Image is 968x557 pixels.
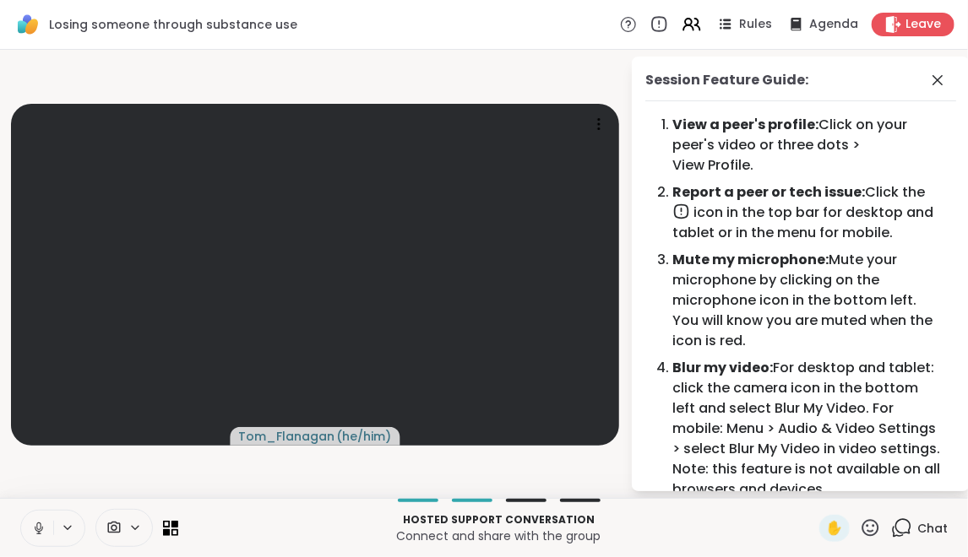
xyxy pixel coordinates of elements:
span: Tom_Flanagan [239,428,335,445]
p: Connect and share with the group [188,527,809,544]
span: Agenda [809,16,858,33]
span: ( he/him ) [337,428,392,445]
span: ✋ [826,518,843,538]
li: Mute your microphone by clicking on the microphone icon in the bottom left. You will know you are... [672,250,943,351]
span: Chat [917,520,948,537]
b: Mute my microphone: [672,250,829,269]
span: Losing someone through substance use [49,16,297,33]
li: Click on your peer's video or three dots > View Profile. [672,115,943,176]
b: Blur my video: [672,358,773,377]
img: ShareWell Logomark [14,10,42,39]
b: Report a peer or tech issue: [672,182,865,202]
div: Session Feature Guide: [645,70,808,90]
b: View a peer's profile: [672,115,818,134]
p: Hosted support conversation [188,512,809,527]
li: For desktop and tablet: click the camera icon in the bottom left and select Blur My Video. For mo... [672,358,943,500]
span: Leave [905,16,941,33]
span: Rules [739,16,772,33]
li: Click the icon in the top bar for desktop and tablet or in the menu for mobile. [672,182,943,243]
